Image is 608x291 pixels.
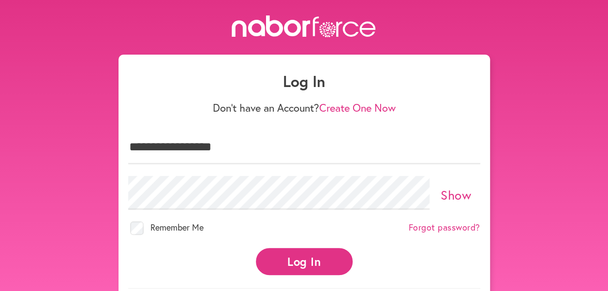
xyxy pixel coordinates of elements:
a: Show [441,187,471,203]
h1: Log In [128,72,480,90]
button: Log In [256,248,353,275]
a: Create One Now [319,101,396,115]
a: Forgot password? [409,222,480,233]
p: Don't have an Account? [128,102,480,114]
span: Remember Me [150,221,204,233]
